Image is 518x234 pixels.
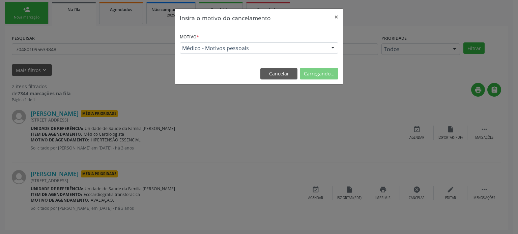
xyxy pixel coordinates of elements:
[180,13,271,22] h5: Insira o motivo do cancelamento
[182,45,324,52] span: Médico - Motivos pessoais
[180,32,199,42] label: Motivo
[260,68,297,79] button: Cancelar
[300,68,338,79] button: Carregando...
[329,9,343,25] button: Close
